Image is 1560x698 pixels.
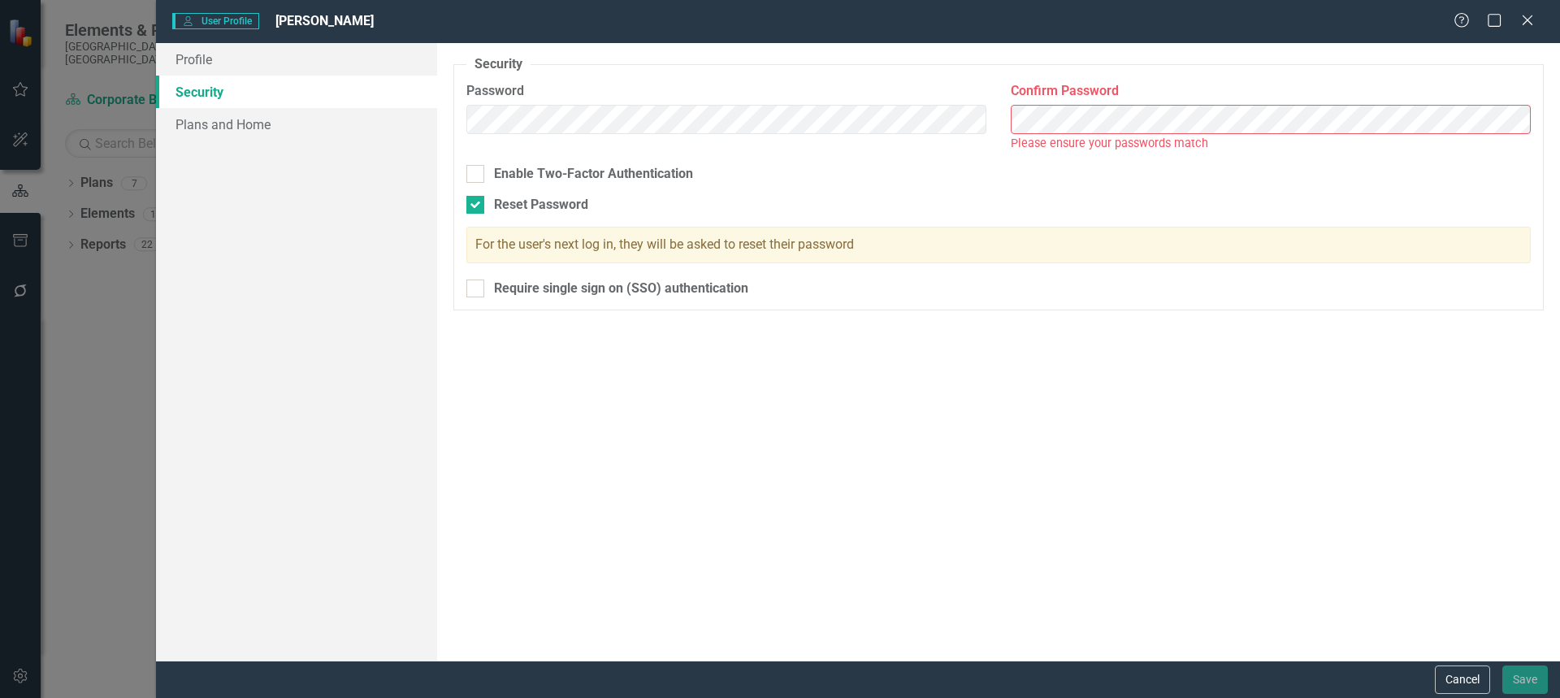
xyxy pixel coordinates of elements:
[466,227,1531,263] div: For the user's next log in, they will be asked to reset their password
[1435,665,1490,694] button: Cancel
[172,13,259,29] span: User Profile
[1011,82,1531,101] label: Confirm Password
[466,55,531,74] legend: Security
[1502,665,1548,694] button: Save
[156,108,437,141] a: Plans and Home
[494,165,693,184] div: Enable Two-Factor Authentication
[1011,134,1531,153] div: Please ensure your passwords match
[494,196,588,215] div: Reset Password
[466,82,986,101] label: Password
[156,43,437,76] a: Profile
[156,76,437,108] a: Security
[275,13,374,28] span: [PERSON_NAME]
[494,280,748,298] div: Require single sign on (SSO) authentication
